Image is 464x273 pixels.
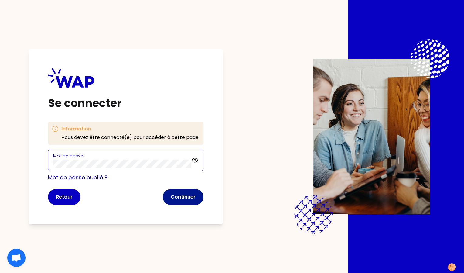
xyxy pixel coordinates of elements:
[48,97,203,109] h1: Se connecter
[61,134,199,141] p: Vous devez être connecté(e) pour accéder à cette page
[48,174,107,181] a: Mot de passe oublié ?
[61,125,199,133] h3: Information
[7,249,26,267] div: Ouvrir le chat
[53,153,83,159] label: Mot de passe
[48,189,80,205] button: Retour
[313,59,430,214] img: Description
[163,189,203,205] button: Continuer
